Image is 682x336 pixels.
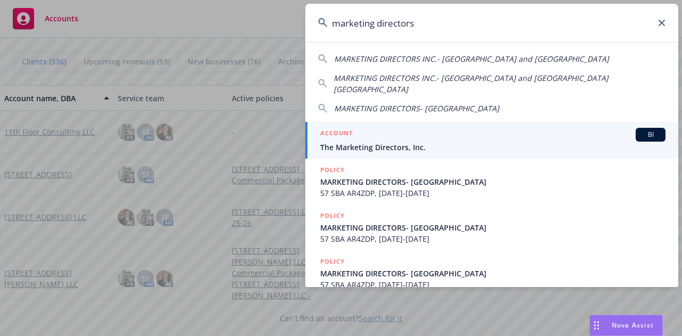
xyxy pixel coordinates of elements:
span: The Marketing Directors, Inc. [320,142,665,153]
span: MARKETING DIRECTORS INC.- [GEOGRAPHIC_DATA] and [GEOGRAPHIC_DATA] [GEOGRAPHIC_DATA] [334,73,608,94]
span: MARKETING DIRECTORS- [GEOGRAPHIC_DATA] [320,268,665,279]
h5: ACCOUNT [320,128,353,141]
h5: POLICY [320,165,345,175]
a: POLICYMARKETING DIRECTORS- [GEOGRAPHIC_DATA]57 SBA AR4ZDP, [DATE]-[DATE] [305,159,678,204]
span: MARKETING DIRECTORS INC.- [GEOGRAPHIC_DATA] and [GEOGRAPHIC_DATA] [334,54,609,64]
span: MARKETING DIRECTORS- [GEOGRAPHIC_DATA] [320,222,665,233]
a: POLICYMARKETING DIRECTORS- [GEOGRAPHIC_DATA]57 SBA AR4ZDP, [DATE]-[DATE] [305,204,678,250]
a: ACCOUNTBIThe Marketing Directors, Inc. [305,122,678,159]
span: Nova Assist [612,321,654,330]
span: MARKETING DIRECTORS- [GEOGRAPHIC_DATA] [334,103,499,113]
span: 57 SBA AR4ZDP, [DATE]-[DATE] [320,233,665,244]
h5: POLICY [320,210,345,221]
span: MARKETING DIRECTORS- [GEOGRAPHIC_DATA] [320,176,665,187]
div: Drag to move [590,315,603,335]
h5: POLICY [320,256,345,267]
a: POLICYMARKETING DIRECTORS- [GEOGRAPHIC_DATA]57 SBA AR4ZDP, [DATE]-[DATE] [305,250,678,296]
span: BI [640,130,661,140]
span: 57 SBA AR4ZDP, [DATE]-[DATE] [320,279,665,290]
input: Search... [305,4,678,42]
button: Nova Assist [589,315,663,336]
span: 57 SBA AR4ZDP, [DATE]-[DATE] [320,187,665,199]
